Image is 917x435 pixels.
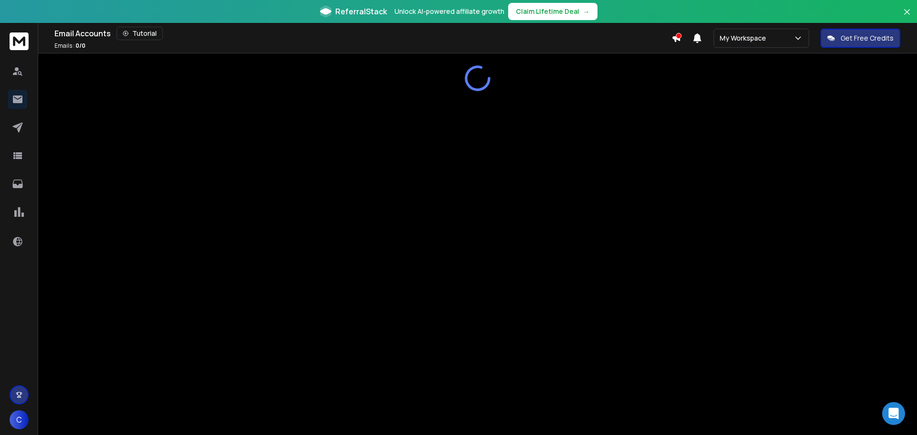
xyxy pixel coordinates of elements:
[901,6,913,29] button: Close banner
[583,7,590,16] span: →
[508,3,597,20] button: Claim Lifetime Deal→
[841,33,894,43] p: Get Free Credits
[395,7,504,16] p: Unlock AI-powered affiliate growth
[335,6,387,17] span: ReferralStack
[75,42,85,50] span: 0 / 0
[54,42,85,50] p: Emails :
[821,29,900,48] button: Get Free Credits
[10,410,29,429] button: C
[117,27,163,40] button: Tutorial
[720,33,770,43] p: My Workspace
[882,402,905,425] div: Open Intercom Messenger
[54,27,672,40] div: Email Accounts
